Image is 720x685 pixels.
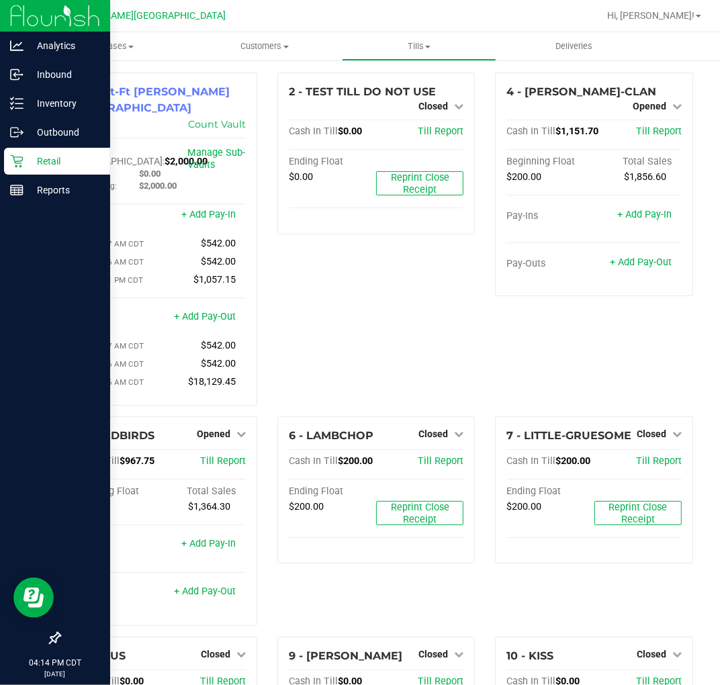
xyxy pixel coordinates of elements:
div: Ending Float [506,486,594,498]
a: Deliveries [496,32,651,60]
span: Cash In [GEOGRAPHIC_DATA]: [71,144,165,167]
p: [DATE] [6,669,104,679]
a: + Add Pay-Out [174,311,236,322]
a: + Add Pay-In [181,538,236,549]
button: Reprint Close Receipt [376,501,463,525]
span: 4 - [PERSON_NAME]-CLAN [506,85,656,98]
span: $0.00 [139,169,161,179]
div: Ending Float [289,156,376,168]
span: $200.00 [289,501,324,512]
button: Reprint Close Receipt [594,501,682,525]
span: Closed [637,649,666,659]
span: $967.75 [120,455,154,467]
p: 04:14 PM CDT [6,657,104,669]
inline-svg: Inbound [10,68,24,81]
span: $542.00 [201,358,236,369]
span: $200.00 [506,501,541,512]
span: Deliveries [537,40,611,52]
span: Reprint Close Receipt [391,502,449,525]
span: $200.00 [555,455,590,467]
span: $0.00 [289,171,313,183]
span: Ft [PERSON_NAME][GEOGRAPHIC_DATA] [48,10,226,21]
iframe: Resource center [13,578,54,618]
span: $0.00 [338,126,362,137]
span: Closed [201,649,230,659]
a: Customers [187,32,341,60]
a: Till Report [418,126,463,137]
span: Cash In Till [289,455,338,467]
span: Customers [187,40,341,52]
span: Cash In Till [289,126,338,137]
inline-svg: Retail [10,154,24,168]
div: Pay-Ins [506,210,594,222]
span: $1,151.70 [555,126,598,137]
a: + Add Pay-In [617,209,672,220]
a: + Add Pay-In [181,209,236,220]
a: Till Report [636,126,682,137]
div: Total Sales [594,156,682,168]
a: Till Report [200,455,246,467]
div: Pay-Ins [71,539,158,551]
p: Retail [24,153,104,169]
span: $542.00 [201,340,236,351]
span: Tills [343,40,496,52]
span: $18,129.45 [188,376,236,387]
span: $200.00 [506,171,541,183]
a: + Add Pay-Out [610,257,672,268]
span: $2,000.00 [165,156,208,167]
span: $1,057.15 [193,274,236,285]
a: Tills [342,32,496,60]
a: Till Report [636,455,682,467]
div: Pay-Ins [71,210,158,222]
inline-svg: Inventory [10,97,24,110]
span: $2,000.00 [139,181,177,191]
span: Opened [197,428,230,439]
span: Opened [633,101,666,111]
p: Reports [24,182,104,198]
div: Pay-Outs [71,312,158,324]
span: 1 - Vault-Ft [PERSON_NAME][GEOGRAPHIC_DATA] [71,85,230,114]
span: $200.00 [338,455,373,467]
div: Beginning Float [506,156,594,168]
p: Outbound [24,124,104,140]
span: Hi, [PERSON_NAME]! [607,10,694,21]
div: Pay-Outs [71,587,158,599]
span: 9 - [PERSON_NAME] [289,649,402,662]
a: Count Vault [188,118,246,130]
inline-svg: Outbound [10,126,24,139]
span: 5 - YARDBIRDS [71,429,154,442]
span: 2 - TEST TILL DO NOT USE [289,85,436,98]
span: $1,364.30 [188,501,230,512]
span: $542.00 [201,238,236,249]
span: Cash In Till [506,455,555,467]
span: Reprint Close Receipt [609,502,667,525]
span: Closed [418,428,448,439]
span: Closed [637,428,666,439]
p: Inbound [24,66,104,83]
span: $542.00 [201,256,236,267]
inline-svg: Reports [10,183,24,197]
p: Analytics [24,38,104,54]
inline-svg: Analytics [10,39,24,52]
div: Ending Float [289,486,376,498]
button: Reprint Close Receipt [376,171,463,195]
span: Cash In Till [506,126,555,137]
a: Till Report [418,455,463,467]
div: Total Sales [158,486,245,498]
div: Beginning Float [71,486,158,498]
a: Manage Sub-Vaults [187,147,245,171]
p: Inventory [24,95,104,111]
span: 7 - LITTLE-GRUESOME [506,429,631,442]
span: 10 - KISS [506,649,553,662]
span: Closed [418,649,448,659]
div: Pay-Outs [506,258,594,270]
span: $1,856.60 [624,171,666,183]
span: Closed [418,101,448,111]
span: Reprint Close Receipt [391,172,449,195]
span: 6 - LAMBCHOP [289,429,373,442]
